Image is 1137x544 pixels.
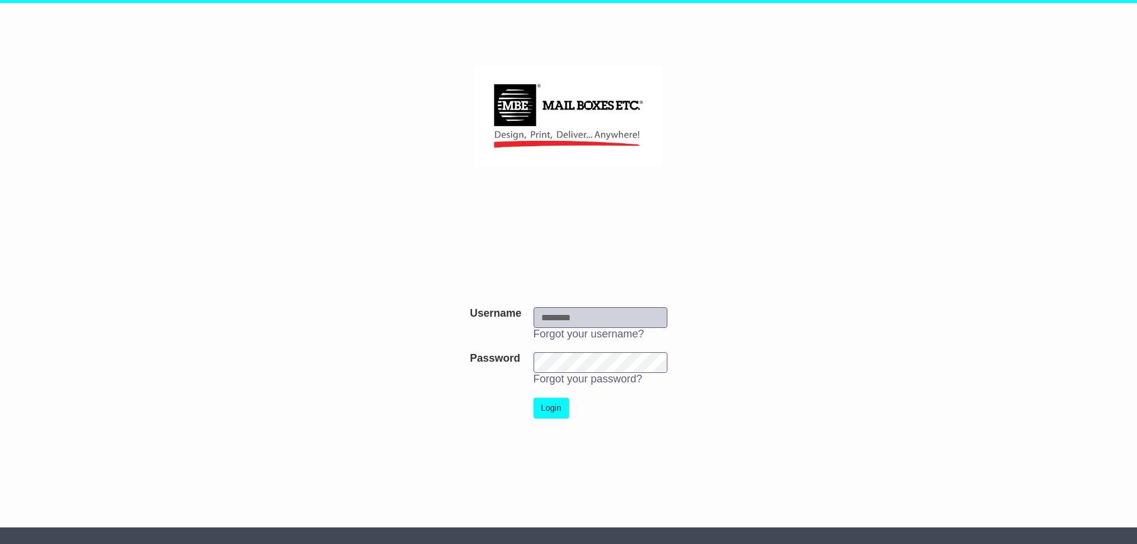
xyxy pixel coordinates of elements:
a: Forgot your password? [534,373,643,385]
label: Username [470,307,521,320]
img: MBE Broadbeach [475,66,661,166]
label: Password [470,352,520,365]
a: Forgot your username? [534,328,644,340]
button: Login [534,398,569,419]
